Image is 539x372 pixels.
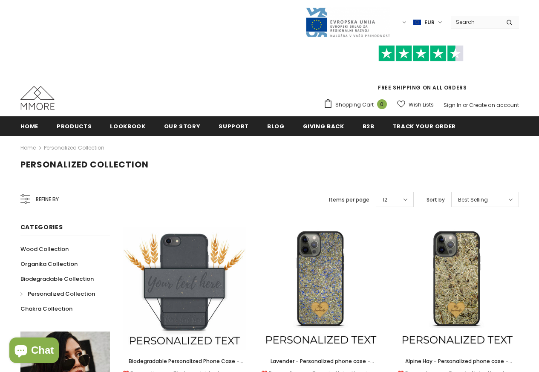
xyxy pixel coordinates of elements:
img: Javni Razpis [305,7,390,38]
img: Trust Pilot Stars [378,45,464,62]
a: Our Story [164,116,201,136]
span: Shopping Cart [335,101,374,109]
span: support [219,122,249,130]
span: Blog [267,122,285,130]
span: Refine by [36,195,59,204]
span: Personalized Collection [28,290,95,298]
span: Wood Collection [20,245,69,253]
a: Home [20,143,36,153]
a: Personalized Collection [20,286,95,301]
span: B2B [363,122,375,130]
span: EUR [424,18,435,27]
a: Alpine Hay - Personalized phone case - Personalized gift [395,357,519,366]
span: 12 [383,196,387,204]
input: Search Site [451,16,500,28]
span: Biodegradable Collection [20,275,94,283]
a: Sign In [444,101,461,109]
a: Giving back [303,116,344,136]
span: Best Selling [458,196,488,204]
a: Biodegradable Collection [20,271,94,286]
span: Wish Lists [409,101,434,109]
iframe: Customer reviews powered by Trustpilot [323,61,519,84]
a: support [219,116,249,136]
img: MMORE Cases [20,86,55,110]
a: Track your order [393,116,456,136]
span: Organika Collection [20,260,78,268]
span: Categories [20,223,63,231]
a: Wood Collection [20,242,69,257]
a: Chakra Collection [20,301,72,316]
span: Chakra Collection [20,305,72,313]
span: 0 [377,99,387,109]
a: Products [57,116,92,136]
a: Personalized Collection [44,144,104,151]
a: Lookbook [110,116,145,136]
span: Giving back [303,122,344,130]
a: Javni Razpis [305,18,390,26]
span: Home [20,122,39,130]
a: Biodegradable Personalized Phone Case - Black [123,357,246,366]
span: Products [57,122,92,130]
a: Shopping Cart 0 [323,98,391,111]
a: Organika Collection [20,257,78,271]
label: Items per page [329,196,369,204]
label: Sort by [427,196,445,204]
a: B2B [363,116,375,136]
a: Lavender - Personalized phone case - Personalized gift [259,357,383,366]
span: Lookbook [110,122,145,130]
span: Track your order [393,122,456,130]
a: Home [20,116,39,136]
span: Our Story [164,122,201,130]
span: Personalized Collection [20,159,149,170]
a: Create an account [469,101,519,109]
span: FREE SHIPPING ON ALL ORDERS [323,49,519,91]
a: Wish Lists [397,97,434,112]
inbox-online-store-chat: Shopify online store chat [7,337,61,365]
a: Blog [267,116,285,136]
span: or [463,101,468,109]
